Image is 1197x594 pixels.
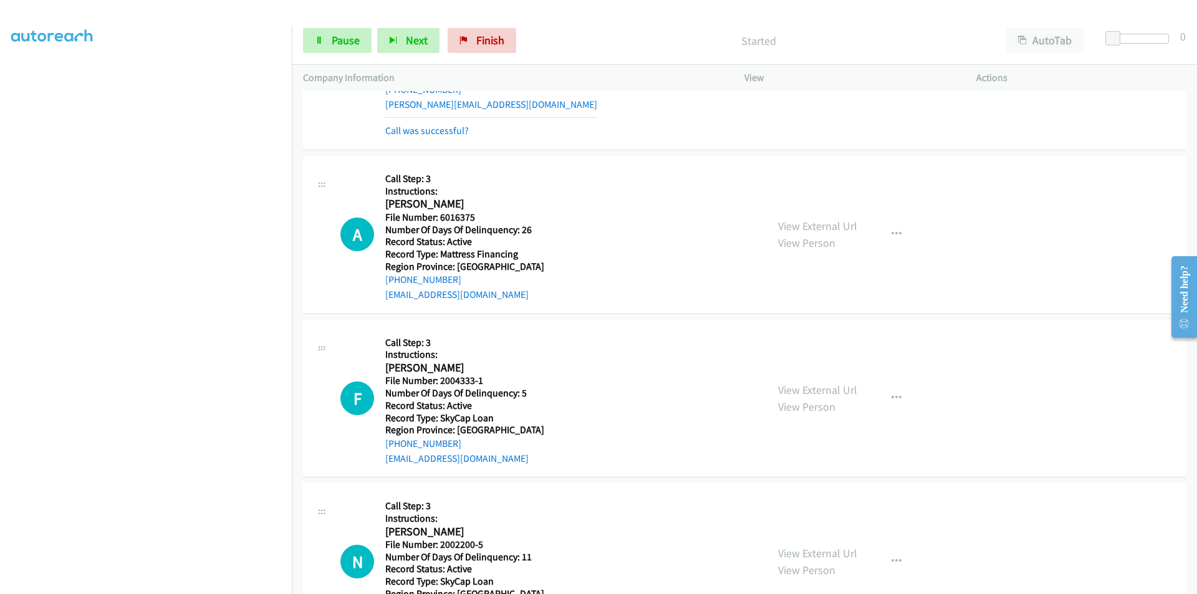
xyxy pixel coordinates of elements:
h5: Call Step: 3 [385,337,544,349]
h5: Instructions: [385,348,544,361]
a: [EMAIL_ADDRESS][DOMAIN_NAME] [385,453,529,464]
div: 0 [1180,28,1186,45]
a: View Person [778,400,835,414]
h1: A [340,218,374,251]
h1: N [340,545,374,578]
p: Started [533,32,984,49]
a: Call was successful? [385,125,469,137]
span: Next [406,33,428,47]
a: View External Url [778,383,857,397]
a: [PERSON_NAME][EMAIL_ADDRESS][DOMAIN_NAME] [385,98,597,110]
h5: Record Type: SkyCap Loan [385,575,544,588]
h5: Record Status: Active [385,563,544,575]
p: View [744,70,954,85]
h5: Record Status: Active [385,236,544,248]
a: View Person [778,236,835,250]
button: Next [377,28,440,53]
h5: Record Type: Mattress Financing [385,248,544,261]
iframe: Resource Center [1161,247,1197,347]
div: Delay between calls (in seconds) [1112,34,1169,44]
h5: Instructions: [385,512,544,525]
a: Pause [303,28,372,53]
h5: File Number: 6016375 [385,211,544,224]
h5: Number Of Days Of Delinquency: 26 [385,224,544,236]
span: Finish [476,33,504,47]
h5: Call Step: 3 [385,173,544,185]
h5: Record Type: SkyCap Loan [385,412,544,424]
a: View Person [778,563,835,577]
h5: File Number: 2002200-5 [385,539,544,551]
h2: [PERSON_NAME] [385,197,544,211]
div: The call is yet to be attempted [340,381,374,415]
a: [EMAIL_ADDRESS][DOMAIN_NAME] [385,289,529,300]
p: Company Information [303,70,722,85]
a: View External Url [778,219,857,233]
p: Actions [976,70,1186,85]
a: [PHONE_NUMBER] [385,438,461,449]
h5: Number Of Days Of Delinquency: 11 [385,551,544,563]
h5: Record Status: Active [385,400,544,412]
a: View External Url [778,546,857,560]
h1: F [340,381,374,415]
h5: File Number: 2004333-1 [385,375,544,387]
h5: Call Step: 3 [385,500,544,512]
a: Finish [448,28,516,53]
h5: Region Province: [GEOGRAPHIC_DATA] [385,424,544,436]
span: Pause [332,33,360,47]
button: AutoTab [1006,28,1084,53]
h5: Instructions: [385,185,544,198]
h2: [PERSON_NAME] [385,525,544,539]
h5: Number Of Days Of Delinquency: 5 [385,387,544,400]
div: The call is yet to be attempted [340,545,374,578]
h5: Region Province: [GEOGRAPHIC_DATA] [385,261,544,273]
h2: [PERSON_NAME] [385,361,544,375]
a: [PHONE_NUMBER] [385,274,461,285]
